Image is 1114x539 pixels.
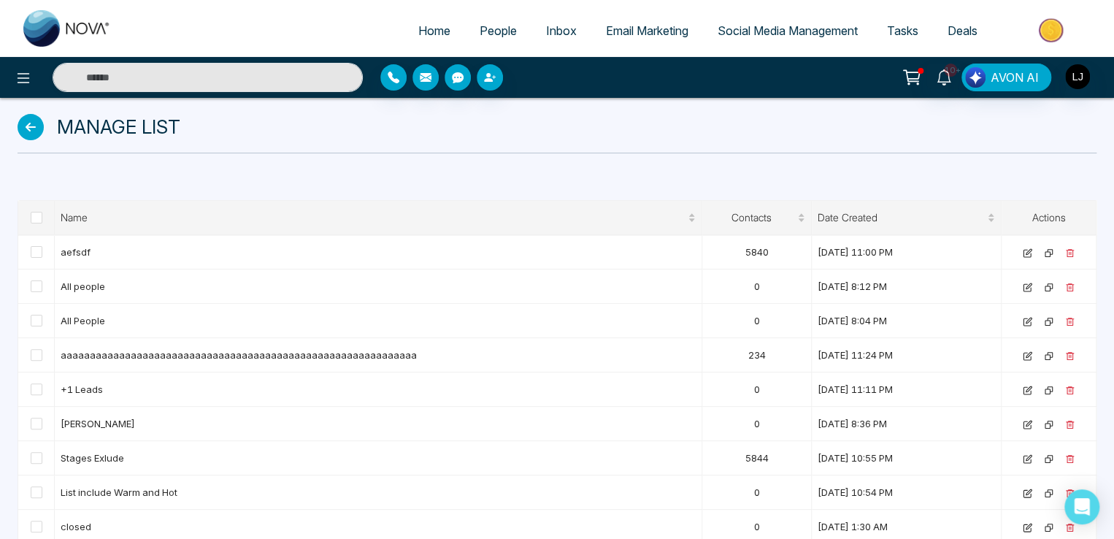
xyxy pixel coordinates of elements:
td: 234 [702,338,812,372]
a: People [465,17,531,45]
td: July 24, 2025 10:54 PM [812,475,1002,510]
td: 0 [702,407,812,441]
th: Name [55,201,702,235]
span: Manage List [57,112,180,141]
td: 5844 [702,441,812,475]
a: Home [404,17,465,45]
span: Email Marketing [606,23,688,38]
span: Social Media Management [718,23,858,38]
span: Contacts [708,210,794,226]
img: Lead Flow [965,67,986,88]
span: Deals [948,23,977,38]
td: List include Warm and Hot [55,475,702,510]
a: Social Media Management [703,17,872,45]
span: AVON AI [991,69,1039,86]
a: Tasks [872,17,933,45]
td: 0 [702,269,812,304]
td: July 31, 2025 11:24 PM [812,338,1002,372]
span: People [480,23,517,38]
td: 0 [702,304,812,338]
td: July 24, 2025 10:55 PM [812,441,1002,475]
span: Inbox [546,23,577,38]
td: Stages Exlude [55,441,702,475]
a: 10+ [926,64,961,89]
td: 0 [702,475,812,510]
td: August 6, 2025 8:12 PM [812,269,1002,304]
td: August 6, 2025 8:04 PM [812,304,1002,338]
button: AVON AI [961,64,1051,91]
th: Actions [1002,201,1096,235]
td: 0 [702,372,812,407]
a: Inbox [531,17,591,45]
td: August 7, 2025 11:00 PM [812,235,1002,269]
div: Open Intercom Messenger [1064,489,1099,524]
td: All people [55,269,702,304]
td: aaaaaaaaaaaaaaaaaaaaaaaaaaaaaaaaaaaaaaaaaaaaaaaaaaaaaaaaaaaaa [55,338,702,372]
th: Contacts [702,201,812,235]
span: Home [418,23,450,38]
img: Market-place.gif [999,14,1105,47]
td: 5840 [702,235,812,269]
td: July 31, 2025 8:36 PM [812,407,1002,441]
td: +1 Leads [55,372,702,407]
span: 10+ [944,64,957,77]
a: Email Marketing [591,17,703,45]
td: aefsdf [55,235,702,269]
img: Nova CRM Logo [23,10,111,47]
td: All People [55,304,702,338]
span: Tasks [887,23,918,38]
img: User Avatar [1065,64,1090,89]
td: July 31, 2025 11:11 PM [812,372,1002,407]
a: Deals [933,17,992,45]
span: Date Created [818,210,984,226]
th: Date Created [812,201,1002,235]
td: Lokesh [55,407,702,441]
span: Name [61,210,685,226]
